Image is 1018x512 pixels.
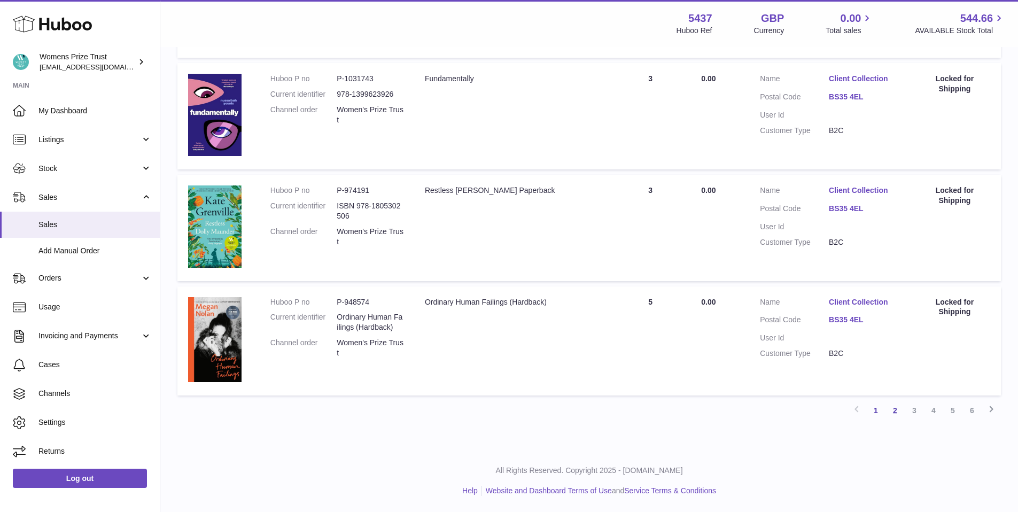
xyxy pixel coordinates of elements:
[760,185,829,198] dt: Name
[960,11,993,26] span: 544.66
[38,417,152,428] span: Settings
[826,11,873,36] a: 0.00 Total sales
[38,360,152,370] span: Cases
[829,185,898,196] a: Client Collection
[38,389,152,399] span: Channels
[270,297,337,307] dt: Huboo P no
[760,297,829,310] dt: Name
[188,185,242,268] img: 54371720093828.jpg
[829,315,898,325] a: BS35 4EL
[760,333,829,343] dt: User Id
[610,286,690,395] td: 5
[337,338,403,358] dd: Women's Prize Trust
[760,222,829,232] dt: User Id
[760,204,829,216] dt: Postal Code
[919,185,990,206] div: Locked for Shipping
[40,52,136,72] div: Womens Prize Trust
[337,89,403,99] dd: 978-1399623926
[38,192,141,203] span: Sales
[337,201,403,221] dd: ISBN 978-1805302506
[38,135,141,145] span: Listings
[38,106,152,116] span: My Dashboard
[38,302,152,312] span: Usage
[919,297,990,317] div: Locked for Shipping
[188,297,242,382] img: 1707834514.jpeg
[829,348,898,359] dd: B2C
[829,92,898,102] a: BS35 4EL
[610,63,690,169] td: 3
[425,297,600,307] div: Ordinary Human Failings (Hardback)
[905,401,924,420] a: 3
[760,110,829,120] dt: User Id
[270,89,337,99] dt: Current identifier
[38,273,141,283] span: Orders
[841,11,861,26] span: 0.00
[425,185,600,196] div: Restless [PERSON_NAME] Paperback
[38,446,152,456] span: Returns
[829,204,898,214] a: BS35 4EL
[270,227,337,247] dt: Channel order
[13,469,147,488] a: Log out
[829,74,898,84] a: Client Collection
[337,297,403,307] dd: P-948574
[270,201,337,221] dt: Current identifier
[760,126,829,136] dt: Customer Type
[38,331,141,341] span: Invoicing and Payments
[270,105,337,125] dt: Channel order
[188,74,242,156] img: 1739267604.jpg
[624,486,716,495] a: Service Terms & Conditions
[760,348,829,359] dt: Customer Type
[688,11,712,26] strong: 5437
[270,185,337,196] dt: Huboo P no
[38,164,141,174] span: Stock
[866,401,885,420] a: 1
[829,126,898,136] dd: B2C
[915,11,1005,36] a: 544.66 AVAILABLE Stock Total
[38,220,152,230] span: Sales
[924,401,943,420] a: 4
[760,237,829,247] dt: Customer Type
[270,312,337,332] dt: Current identifier
[270,74,337,84] dt: Huboo P no
[760,74,829,87] dt: Name
[38,246,152,256] span: Add Manual Order
[915,26,1005,36] span: AVAILABLE Stock Total
[701,74,716,83] span: 0.00
[482,486,716,496] li: and
[919,74,990,94] div: Locked for Shipping
[760,315,829,328] dt: Postal Code
[829,237,898,247] dd: B2C
[462,486,478,495] a: Help
[610,175,690,281] td: 3
[40,63,157,71] span: [EMAIL_ADDRESS][DOMAIN_NAME]
[885,401,905,420] a: 2
[337,185,403,196] dd: P-974191
[13,54,29,70] img: info@womensprizeforfiction.co.uk
[677,26,712,36] div: Huboo Ref
[943,401,962,420] a: 5
[337,227,403,247] dd: Women's Prize Trust
[754,26,784,36] div: Currency
[701,298,716,306] span: 0.00
[486,486,612,495] a: Website and Dashboard Terms of Use
[760,92,829,105] dt: Postal Code
[829,297,898,307] a: Client Collection
[270,338,337,358] dt: Channel order
[425,74,600,84] div: Fundamentally
[761,11,784,26] strong: GBP
[337,105,403,125] dd: Women's Prize Trust
[169,466,1009,476] p: All Rights Reserved. Copyright 2025 - [DOMAIN_NAME]
[962,401,982,420] a: 6
[701,186,716,195] span: 0.00
[826,26,873,36] span: Total sales
[337,74,403,84] dd: P-1031743
[337,312,403,332] dd: Ordinary Human Failings (Hardback)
